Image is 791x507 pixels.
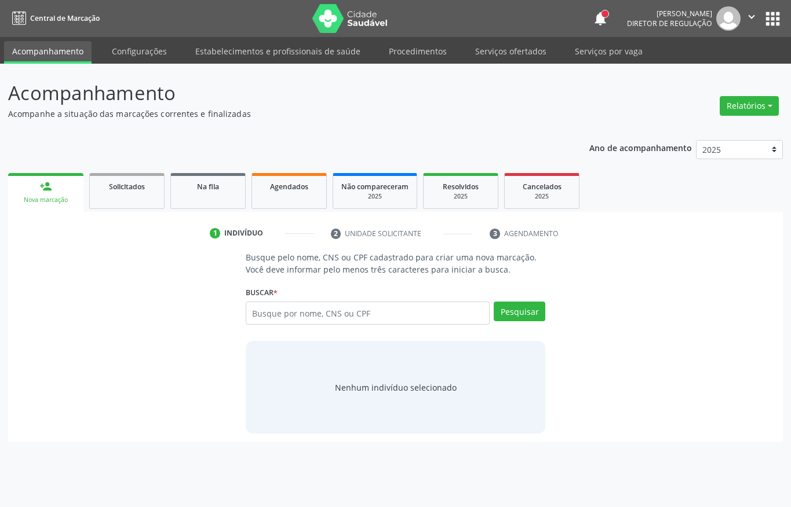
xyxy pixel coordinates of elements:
[763,9,783,29] button: apps
[39,180,52,193] div: person_add
[567,41,651,61] a: Serviços por vaga
[341,182,409,192] span: Não compareceram
[432,192,490,201] div: 2025
[187,41,369,61] a: Estabelecimentos e profissionais de saúde
[30,13,100,23] span: Central de Marcação
[745,10,758,23] i: 
[627,19,712,28] span: Diretor de regulação
[270,182,308,192] span: Agendados
[381,41,455,61] a: Procedimentos
[224,228,263,238] div: Indivíduo
[16,196,75,204] div: Nova marcação
[109,182,145,192] span: Solicitados
[335,381,457,394] div: Nenhum indivíduo selecionado
[513,192,571,201] div: 2025
[246,284,278,302] label: Buscar
[341,192,409,201] div: 2025
[523,182,562,192] span: Cancelados
[246,302,490,325] input: Busque por nome, CNS ou CPF
[104,41,175,61] a: Configurações
[8,79,551,108] p: Acompanhamento
[720,96,779,116] button: Relatórios
[494,302,545,321] button: Pesquisar
[716,6,741,31] img: img
[443,182,479,192] span: Resolvidos
[467,41,555,61] a: Serviços ofertados
[8,9,100,28] a: Central de Marcação
[627,9,712,19] div: [PERSON_NAME]
[246,251,545,275] p: Busque pelo nome, CNS ou CPF cadastrado para criar uma nova marcação. Você deve informar pelo men...
[210,228,220,238] div: 1
[4,41,92,64] a: Acompanhamento
[197,182,219,192] span: Na fila
[741,6,763,31] button: 
[8,108,551,120] p: Acompanhe a situação das marcações correntes e finalizadas
[589,140,692,155] p: Ano de acompanhamento
[592,10,608,27] button: notifications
